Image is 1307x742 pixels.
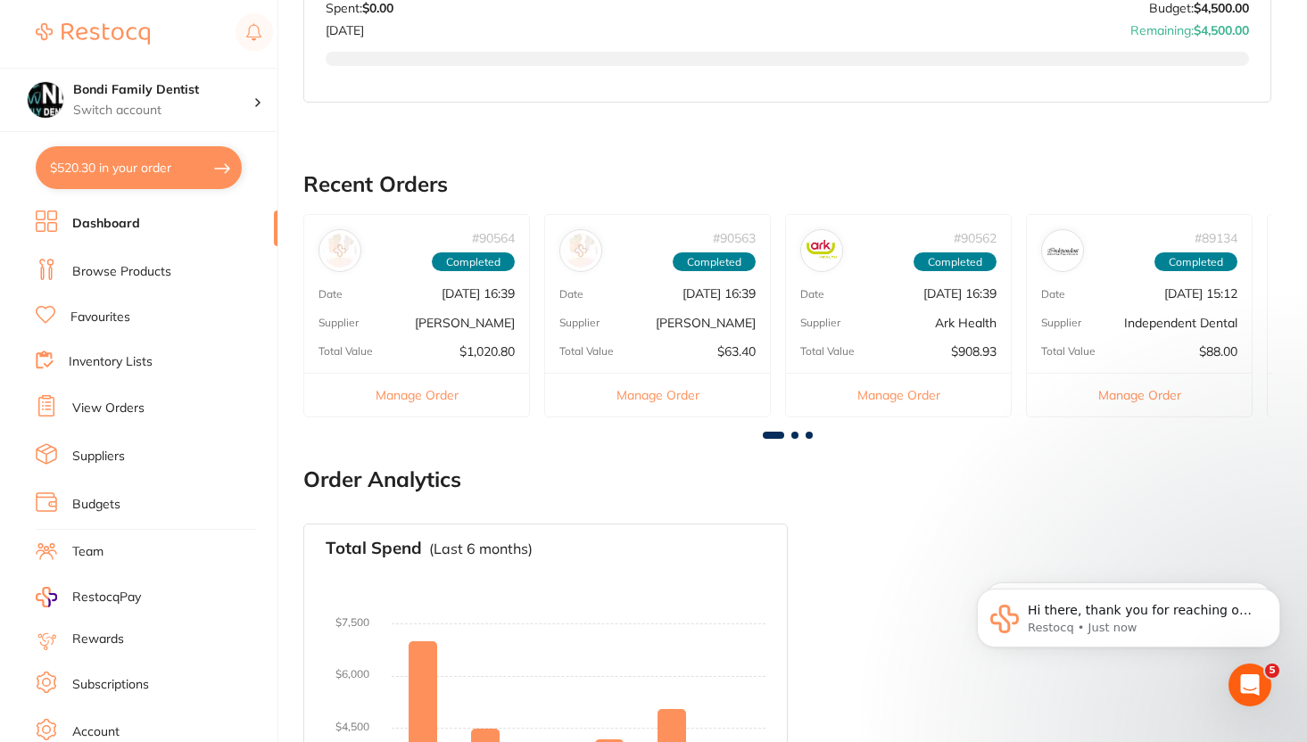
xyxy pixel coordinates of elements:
a: Favourites [70,309,130,326]
p: Date [559,288,583,301]
p: [PERSON_NAME] [656,316,756,330]
a: Rewards [72,631,124,648]
a: Suppliers [72,448,125,466]
a: Inventory Lists [69,353,153,371]
p: # 89134 [1195,231,1237,245]
a: Restocq Logo [36,13,150,54]
span: Completed [914,252,997,272]
p: $908.93 [951,344,997,359]
p: # 90564 [472,231,515,245]
a: Browse Products [72,263,171,281]
p: # 90562 [954,231,997,245]
p: [DATE] 16:39 [682,286,756,301]
img: RestocqPay [36,587,57,607]
p: Independent Dental [1124,316,1237,330]
iframe: Intercom notifications message [950,551,1307,694]
p: Total Value [800,345,855,358]
p: Total Value [318,345,373,358]
a: Account [72,723,120,741]
a: Subscriptions [72,676,149,694]
h4: Bondi Family Dentist [73,81,253,99]
button: Manage Order [786,373,1011,416]
p: $63.40 [717,344,756,359]
a: Dashboard [72,215,140,233]
p: Spent: [326,1,393,15]
p: Total Value [1041,345,1096,358]
a: Budgets [72,496,120,514]
p: Supplier [1041,317,1081,329]
h3: Total Spend [326,539,422,558]
iframe: Intercom live chat [1228,664,1271,706]
p: $88.00 [1199,344,1237,359]
img: Bondi Family Dentist [28,82,63,118]
p: Total Value [559,345,614,358]
p: (Last 6 months) [429,540,533,556]
img: Henry Schein Halas [323,234,357,268]
p: Supplier [800,317,840,329]
a: View Orders [72,400,145,417]
p: Budget: [1149,1,1249,15]
p: [DATE] [326,16,393,37]
p: Remaining: [1130,16,1249,37]
h2: Recent Orders [303,172,1271,197]
img: Ark Health [805,234,839,268]
p: Supplier [318,317,359,329]
span: Completed [432,252,515,272]
p: Date [1041,288,1065,301]
p: # 90563 [713,231,756,245]
img: Adam Dental [564,234,598,268]
p: [PERSON_NAME] [415,316,515,330]
h2: Order Analytics [303,467,1271,492]
p: Ark Health [935,316,997,330]
img: Restocq Logo [36,23,150,45]
span: Completed [673,252,756,272]
a: RestocqPay [36,587,141,607]
span: RestocqPay [72,589,141,606]
p: [DATE] 16:39 [442,286,515,301]
button: Manage Order [545,373,770,416]
span: Completed [1154,252,1237,272]
p: Supplier [559,317,600,329]
button: Manage Order [304,373,529,416]
strong: $4,500.00 [1194,22,1249,38]
button: $520.30 in your order [36,146,242,189]
a: Team [72,543,103,561]
p: [DATE] 15:12 [1164,286,1237,301]
p: [DATE] 16:39 [923,286,997,301]
span: 5 [1265,664,1279,678]
img: Independent Dental [1046,234,1080,268]
p: Switch account [73,102,253,120]
p: Date [800,288,824,301]
p: $1,020.80 [459,344,515,359]
p: Date [318,288,343,301]
button: Manage Order [1027,373,1252,416]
